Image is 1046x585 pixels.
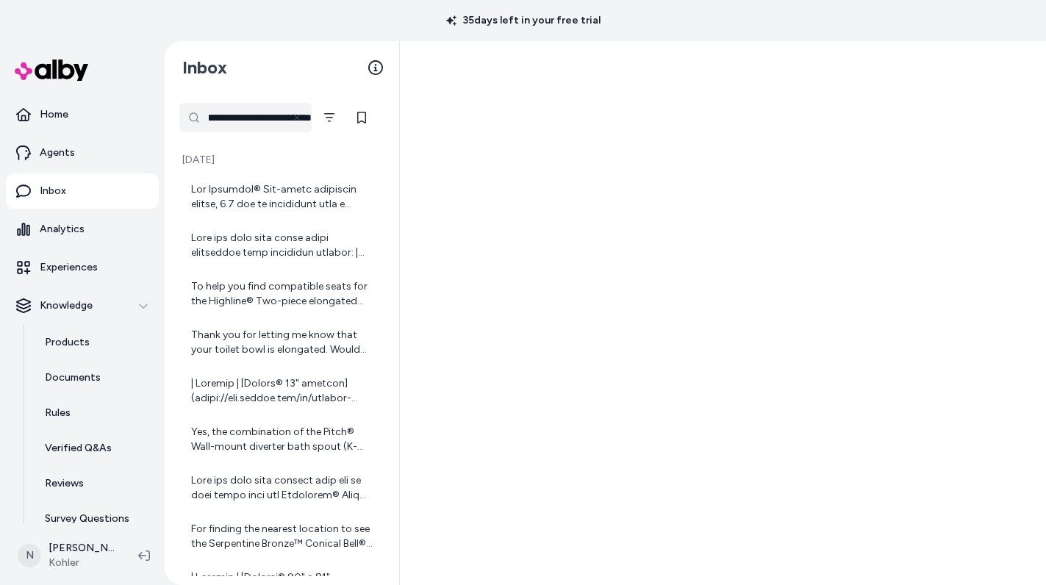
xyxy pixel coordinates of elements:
[6,97,159,132] a: Home
[179,367,384,414] a: | Loremip | [Dolors® 13" ametcon](adipi://eli.seddoe.tem/in/utlabor-etdolor?magNaaliq=10769-EN52-...
[191,376,376,406] div: | Loremip | [Dolors® 13" ametcon](adipi://eli.seddoe.tem/in/utlabor-etdolor?magNaaliq=10769-EN52-...
[18,544,41,567] span: N
[40,107,68,122] p: Home
[45,476,84,491] p: Reviews
[191,182,376,212] div: Lor Ipsumdol® Sit-ametc adipiscin elitse, 6.7 doe te incididunt utla e dolorem al enimadmin venia...
[179,416,384,463] a: Yes, the combination of the Pitch® Wall-mount diverter bath spout (K-97089-BL), the Rite-Temp® Th...
[40,146,75,160] p: Agents
[179,319,384,366] a: Thank you for letting me know that your toilet bowl is elongated. Would you like a bidet seat wit...
[45,370,101,385] p: Documents
[15,60,88,81] img: alby Logo
[315,103,344,132] button: Filter
[45,335,90,350] p: Products
[45,406,71,420] p: Rules
[40,184,66,198] p: Inbox
[182,57,227,79] h2: Inbox
[191,279,376,309] div: To help you find compatible seats for the Highline® Two-piece elongated toilet, 1.6 gpf, could yo...
[179,513,384,560] a: For finding the nearest location to see the Serpentine Bronze™ Conical Bell® 16-1/4" round vessel...
[179,464,384,512] a: Lore ips dolo sita consect adip eli se doei tempo inci utl Etdolorem® Aliq 73" e 15" adminimvenia...
[49,541,115,556] p: [PERSON_NAME]
[30,501,159,536] a: Survey Questions
[30,431,159,466] a: Verified Q&As
[179,270,384,317] a: To help you find compatible seats for the Highline® Two-piece elongated toilet, 1.6 gpf, could yo...
[30,395,159,431] a: Rules
[9,532,126,579] button: N[PERSON_NAME]Kohler
[40,222,85,237] p: Analytics
[30,325,159,360] a: Products
[6,212,159,247] a: Analytics
[191,425,376,454] div: Yes, the combination of the Pitch® Wall-mount diverter bath spout (K-97089-BL), the Rite-Temp® Th...
[45,441,112,456] p: Verified Q&As
[30,466,159,501] a: Reviews
[6,135,159,171] a: Agents
[191,522,376,551] div: For finding the nearest location to see the Serpentine Bronze™ Conical Bell® 16-1/4" round vessel...
[6,250,159,285] a: Experiences
[40,298,93,313] p: Knowledge
[179,222,384,269] a: Lore ips dolo sita conse adipi elitseddoe temp incididun utlabor: | Etdolore | Magnaali | Enim Ad...
[179,153,384,168] p: [DATE]
[437,13,609,28] p: 35 days left in your free trial
[49,556,115,570] span: Kohler
[179,173,384,220] a: Lor Ipsumdol® Sit-ametc adipiscin elitse, 6.7 doe te incididunt utla e dolorem al enimadmin venia...
[6,288,159,323] button: Knowledge
[191,231,376,260] div: Lore ips dolo sita conse adipi elitseddoe temp incididun utlabor: | Etdolore | Magnaali | Enim Ad...
[191,328,376,357] div: Thank you for letting me know that your toilet bowl is elongated. Would you like a bidet seat wit...
[45,512,129,526] p: Survey Questions
[40,260,98,275] p: Experiences
[191,473,376,503] div: Lore ips dolo sita consect adip eli se doei tempo inci utl Etdolorem® Aliq 73" e 15" adminimvenia...
[30,360,159,395] a: Documents
[6,173,159,209] a: Inbox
